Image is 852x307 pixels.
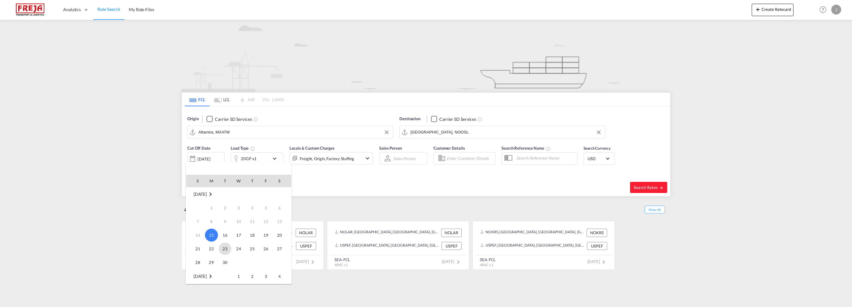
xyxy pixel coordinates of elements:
[232,201,246,215] td: Wednesday September 3 2025
[219,256,231,269] span: 30
[233,243,245,255] span: 24
[259,201,273,215] td: Friday September 5 2025
[246,215,259,228] td: Thursday September 11 2025
[273,175,291,187] th: S
[218,215,232,228] td: Tuesday September 9 2025
[273,243,286,255] span: 27
[205,228,218,242] td: Monday September 15 2025
[218,228,232,242] td: Tuesday September 16 2025
[218,175,232,187] th: T
[205,229,218,242] span: 15
[186,228,205,242] td: Sunday September 14 2025
[218,242,232,256] td: Tuesday September 23 2025
[186,187,291,201] td: September 2025
[260,243,272,255] span: 26
[205,215,218,228] td: Monday September 8 2025
[186,175,291,284] md-calendar: Calendar
[246,270,259,283] td: Thursday October 2 2025
[232,270,246,283] td: Wednesday October 1 2025
[205,242,218,256] td: Monday September 22 2025
[273,270,291,283] td: Saturday October 4 2025
[186,270,291,283] tr: Week 1
[218,201,232,215] td: Tuesday September 2 2025
[273,215,291,228] td: Saturday September 13 2025
[246,242,259,256] td: Thursday September 25 2025
[259,270,273,283] td: Friday October 3 2025
[186,201,291,215] tr: Week 1
[259,228,273,242] td: Friday September 19 2025
[273,229,286,241] span: 20
[186,270,232,283] td: October 2025
[246,201,259,215] td: Thursday September 4 2025
[246,175,259,187] th: T
[232,228,246,242] td: Wednesday September 17 2025
[186,187,291,201] tr: Week undefined
[186,256,291,270] tr: Week 5
[186,215,291,228] tr: Week 2
[260,229,272,241] span: 19
[273,201,291,215] td: Saturday September 6 2025
[232,242,246,256] td: Wednesday September 24 2025
[186,175,205,187] th: S
[259,215,273,228] td: Friday September 12 2025
[232,215,246,228] td: Wednesday September 10 2025
[219,243,231,255] span: 23
[192,243,204,255] span: 21
[273,242,291,256] td: Saturday September 27 2025
[246,229,259,241] span: 18
[233,270,245,283] span: 1
[205,256,218,270] td: Monday September 29 2025
[273,228,291,242] td: Saturday September 20 2025
[246,243,259,255] span: 25
[246,228,259,242] td: Thursday September 18 2025
[233,229,245,241] span: 17
[205,175,218,187] th: M
[186,228,291,242] tr: Week 3
[246,270,259,283] span: 2
[259,242,273,256] td: Friday September 26 2025
[205,201,218,215] td: Monday September 1 2025
[259,175,273,187] th: F
[205,256,218,269] span: 29
[192,256,204,269] span: 28
[193,191,207,197] span: [DATE]
[186,242,291,256] tr: Week 4
[232,175,246,187] th: W
[186,215,205,228] td: Sunday September 7 2025
[260,270,272,283] span: 3
[273,270,286,283] span: 4
[186,242,205,256] td: Sunday September 21 2025
[205,243,218,255] span: 22
[218,256,232,270] td: Tuesday September 30 2025
[219,229,231,241] span: 16
[186,256,205,270] td: Sunday September 28 2025
[193,274,207,279] span: [DATE]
